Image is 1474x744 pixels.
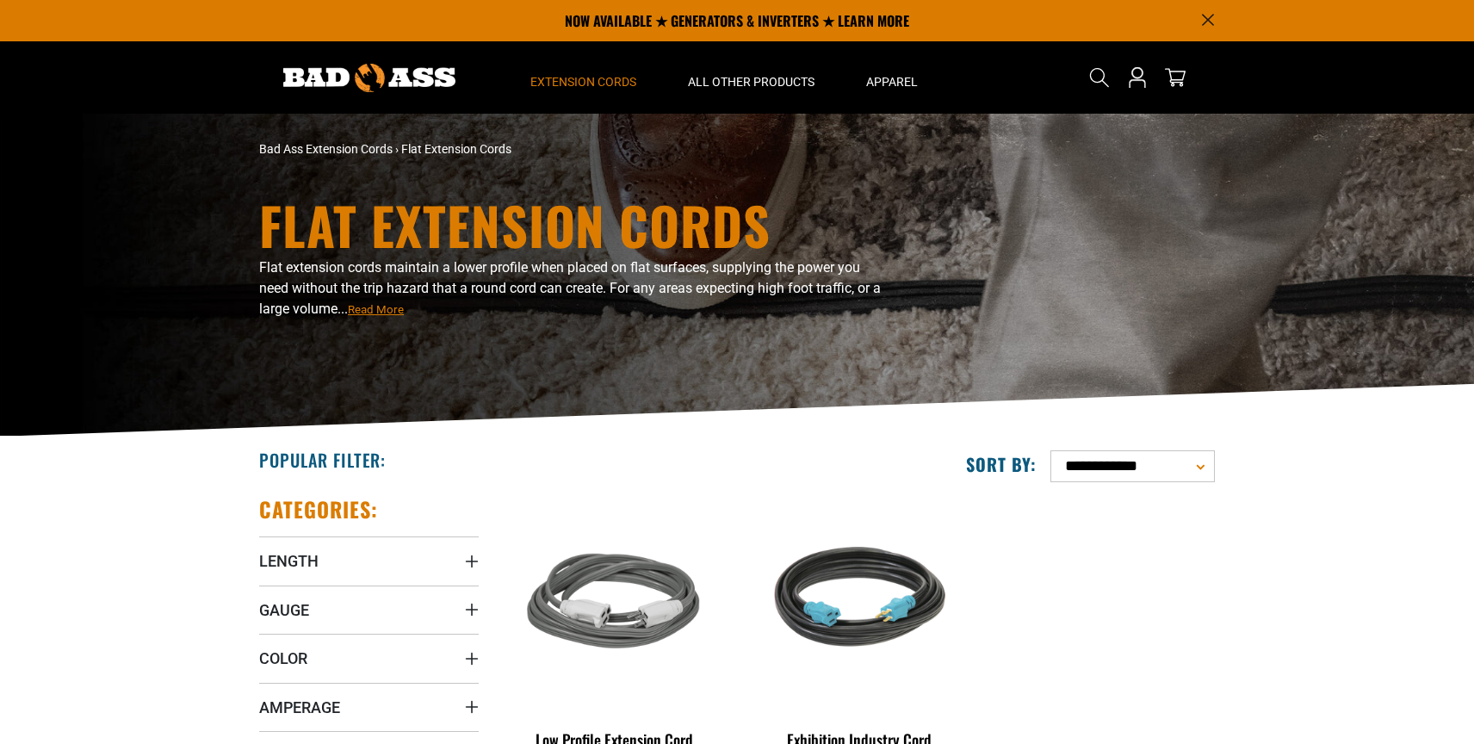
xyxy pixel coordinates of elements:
label: Sort by: [966,453,1037,475]
img: grey & white [506,505,723,703]
h2: Categories: [259,496,378,523]
summary: Amperage [259,683,479,731]
summary: Length [259,536,479,585]
span: › [395,142,399,156]
summary: Color [259,634,479,682]
summary: All Other Products [662,41,840,114]
summary: Extension Cords [505,41,662,114]
img: black teal [751,505,968,703]
span: Flat Extension Cords [401,142,511,156]
summary: Gauge [259,586,479,634]
h2: Popular Filter: [259,449,386,471]
h1: Flat Extension Cords [259,199,888,251]
span: Read More [348,303,404,316]
span: Amperage [259,697,340,717]
img: Bad Ass Extension Cords [283,64,455,92]
span: Color [259,648,307,668]
span: Apparel [866,74,918,90]
span: Flat extension cords maintain a lower profile when placed on flat surfaces, supplying the power y... [259,259,881,317]
summary: Apparel [840,41,944,114]
a: Bad Ass Extension Cords [259,142,393,156]
span: Length [259,551,319,571]
summary: Search [1086,64,1113,91]
span: All Other Products [688,74,814,90]
span: Gauge [259,600,309,620]
nav: breadcrumbs [259,140,888,158]
span: Extension Cords [530,74,636,90]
